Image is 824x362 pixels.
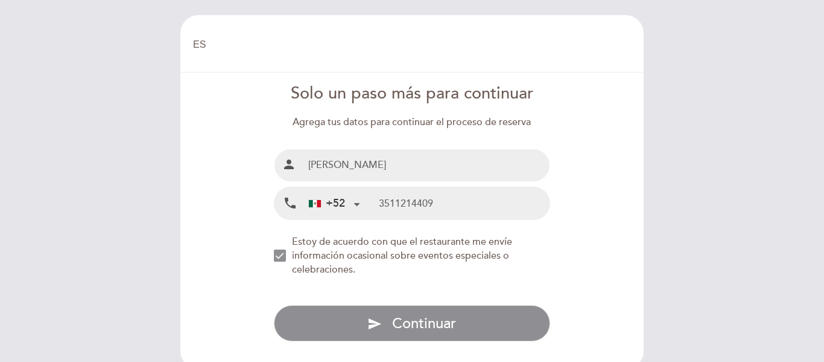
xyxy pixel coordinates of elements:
i: person [282,157,296,172]
span: Estoy de acuerdo con que el restaurante me envíe información ocasional sobre eventos especiales o... [292,236,512,276]
i: local_phone [283,196,297,211]
div: Mexico (México): +52 [304,188,364,219]
i: send [367,317,382,331]
div: Solo un paso más para continuar [274,82,551,106]
span: Continuar [392,315,456,332]
div: Agrega tus datos para continuar el proceso de reserva [274,115,551,129]
button: send Continuar [274,305,551,341]
div: +52 [309,196,345,212]
md-checkbox: NEW_MODAL_AGREE_RESTAURANT_SEND_OCCASIONAL_INFO [274,235,551,277]
input: Teléfono Móvil [379,187,550,219]
input: Nombre y Apellido [303,149,550,181]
